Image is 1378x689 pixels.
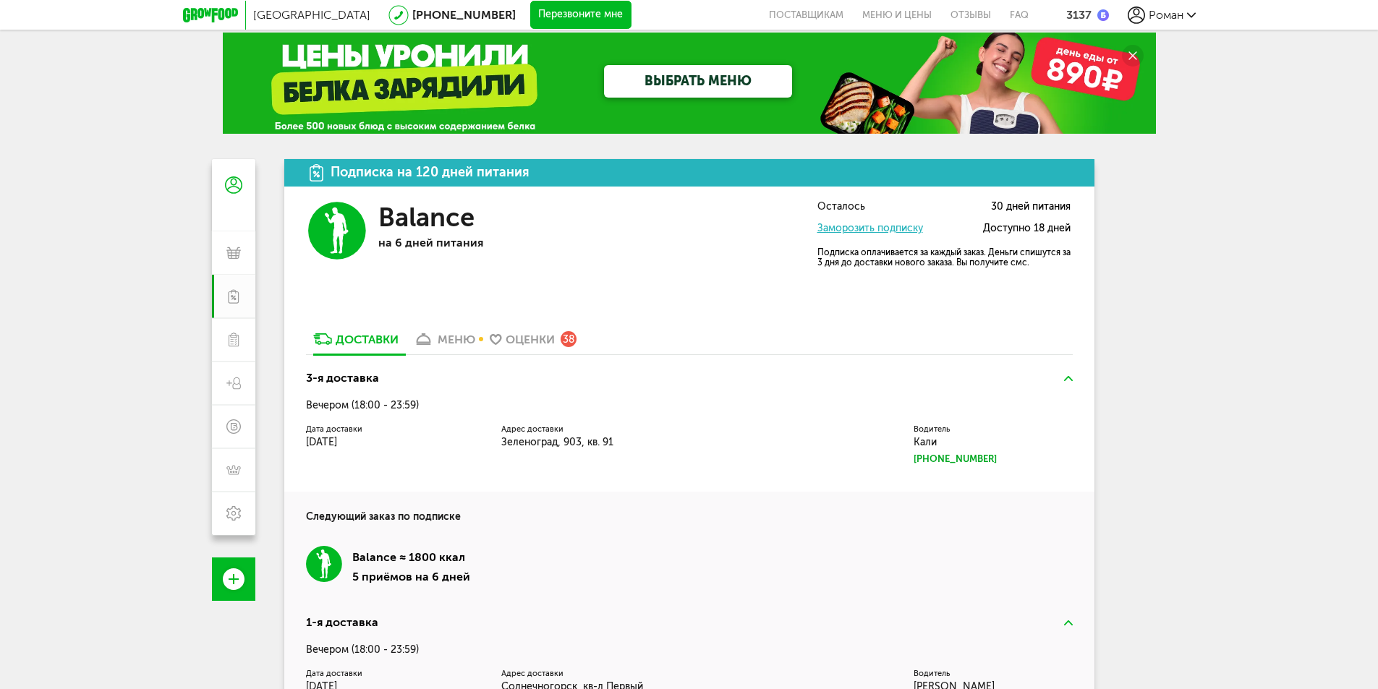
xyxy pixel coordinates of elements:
[306,670,480,677] label: Дата доставки
[306,369,379,387] div: 3-я доставка
[306,436,337,448] span: [DATE]
[1064,376,1073,381] img: arrow-up-green.5eb5f82.svg
[306,492,1073,524] h4: Следующий заказ по подписке
[501,670,697,677] label: Адрес доставки
[914,426,1073,433] label: Водитель
[310,164,324,181] img: icon.da23462.svg
[378,202,475,233] h3: Balance
[331,166,529,179] div: Подписка на 120 дней питания
[306,400,1073,411] div: Вечером (18:00 - 23:59)
[604,65,792,98] a: ВЫБРАТЬ МЕНЮ
[501,436,613,448] span: Зеленоград, 903, кв. 91
[306,614,378,631] div: 1-я доставка
[336,333,399,346] div: Доставки
[817,247,1071,268] p: Подписка оплачивается за каждый заказ. Деньги спишутся за 3 дня до доставки нового заказа. Вы пол...
[306,331,406,354] a: Доставки
[501,426,697,433] label: Адрес доставки
[817,202,865,213] span: Осталось
[1097,9,1109,21] img: bonus_b.cdccf46.png
[378,236,588,249] p: на 6 дней питания
[991,202,1071,213] span: 30 дней питания
[406,331,482,354] a: меню
[506,333,555,346] div: Оценки
[1066,8,1092,22] div: 3137
[914,436,937,448] span: Кали
[817,222,923,234] a: Заморозить подписку
[352,569,470,585] div: 5 приёмов на 6 дней
[306,426,480,433] label: Дата доставки
[1149,8,1183,22] span: Роман
[412,8,516,22] a: [PHONE_NUMBER]
[438,333,475,346] div: меню
[352,546,470,569] div: Balance ≈ 1800 ккал
[1064,620,1073,625] img: arrow-up-green.5eb5f82.svg
[561,331,577,347] div: 38
[983,223,1071,234] span: Доступно 18 дней
[482,331,584,354] a: Оценки 38
[914,452,1073,466] a: [PHONE_NUMBER]
[530,1,631,30] button: Перезвоните мне
[253,8,370,22] span: [GEOGRAPHIC_DATA]
[306,644,1073,656] div: Вечером (18:00 - 23:59)
[914,670,1073,677] label: Водитель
